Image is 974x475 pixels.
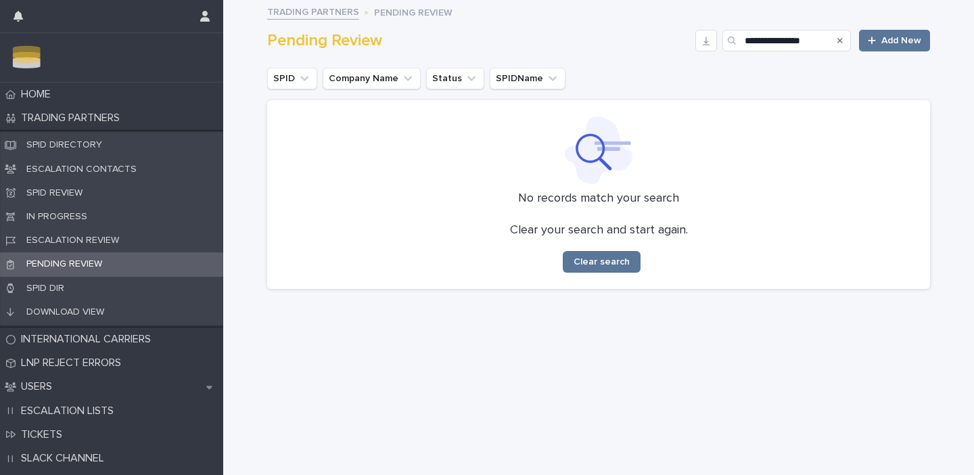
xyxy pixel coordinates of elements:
p: HOME [16,88,62,101]
button: Status [426,68,484,89]
span: Clear search [574,257,630,267]
h1: Pending Review [267,31,690,51]
p: SPID REVIEW [16,187,93,200]
p: ESCALATION CONTACTS [16,163,147,176]
button: SPID [267,68,317,89]
p: TRADING PARTNERS [16,112,131,125]
p: SLACK CHANNEL [16,452,115,465]
span: Add New [881,36,921,45]
p: USERS [16,380,63,393]
button: Company Name [323,68,421,89]
button: SPIDName [490,68,565,89]
p: ESCALATION LISTS [16,405,124,417]
p: SPID DIRECTORY [16,139,113,152]
p: SPID DIR [16,282,75,295]
p: ESCALATION REVIEW [16,234,130,247]
a: Add New [859,30,930,51]
p: DOWNLOAD VIEW [16,306,115,319]
button: Clear search [563,251,641,273]
p: INTERNATIONAL CARRIERS [16,333,162,346]
a: TRADING PARTNERS [267,3,359,20]
p: LNP REJECT ERRORS [16,357,132,369]
p: IN PROGRESS [16,210,98,223]
p: PENDING REVIEW [16,258,113,271]
p: No records match your search [283,192,914,205]
input: Search [722,30,851,51]
img: 8jvmU2ehTfO3R9mICSci [11,44,43,71]
p: TICKETS [16,428,73,441]
p: PENDING REVIEW [374,3,453,20]
p: Clear your search and start again. [510,224,688,237]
